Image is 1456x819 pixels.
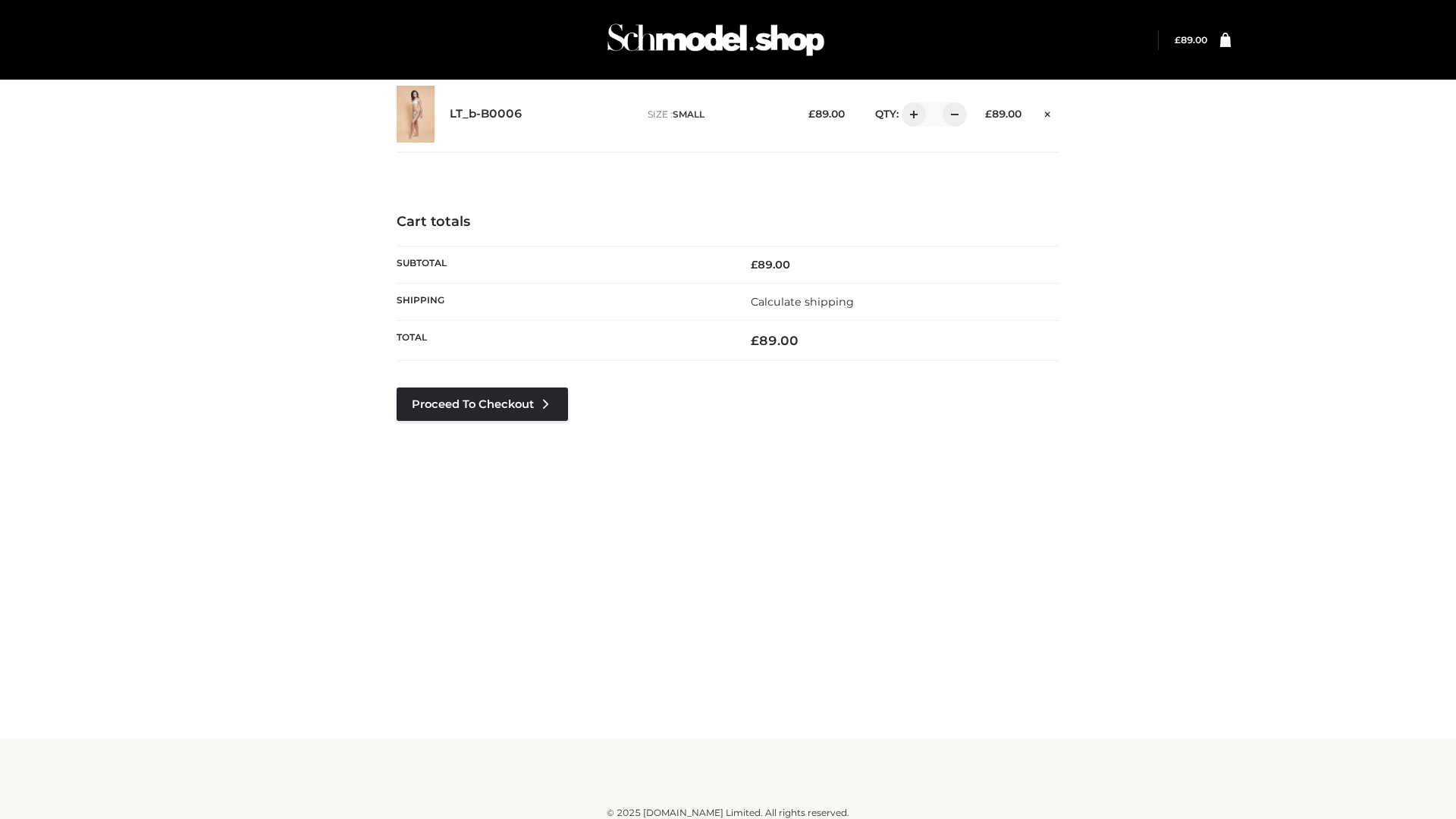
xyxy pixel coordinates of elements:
bdi: 89.00 [751,333,799,348]
th: Total [397,321,728,361]
p: size : [648,108,785,121]
div: QTY: [860,102,962,127]
a: Proceed to Checkout [397,388,568,421]
img: Schmodel Admin 964 [602,10,830,70]
a: Calculate shipping [751,295,854,309]
span: SMALL [673,108,704,120]
span: £ [985,108,992,120]
span: £ [808,108,815,120]
bdi: 89.00 [751,258,790,271]
a: Remove this item [1037,102,1059,122]
th: Shipping [397,283,728,320]
th: Subtotal [397,246,728,283]
a: £89.00 [1175,34,1207,45]
span: £ [751,258,758,271]
h4: Cart totals [397,214,1059,231]
span: £ [1175,34,1181,45]
a: LT_b-B0006 [450,107,522,121]
bdi: 89.00 [985,108,1021,120]
bdi: 89.00 [808,108,845,120]
bdi: 89.00 [1175,34,1207,45]
span: £ [751,333,759,348]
